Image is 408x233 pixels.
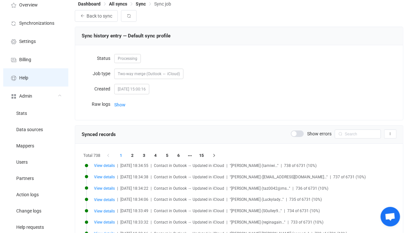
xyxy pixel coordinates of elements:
span: | [226,209,227,213]
span: 733 of 6731 (10%) [291,220,323,225]
span: | [117,175,118,179]
span: Billing [19,57,31,62]
span: | [226,220,227,225]
span: "[PERSON_NAME] ([EMAIL_ADDRESS][DOMAIN_NAME]…" [230,175,328,179]
span: "[PERSON_NAME] (Luckylady…" [230,197,284,202]
span: Two-way merge (Outlook ↔ iCloud) [118,72,180,76]
span: Synced records [82,131,116,137]
label: Created [82,82,114,95]
span: Sync history entry — Default sync profile [82,33,170,39]
span: | [286,197,287,202]
span: Sync job [154,1,171,7]
span: 735 of 6731 (10%) [289,197,322,202]
a: Help [3,68,68,87]
label: Job type [82,67,114,80]
span: | [117,163,118,168]
span: Settings [19,39,36,44]
span: Overview [19,3,38,8]
span: | [117,209,118,213]
span: [DATE] 18:33:32 [120,220,148,225]
span: 736 of 6731 (10%) [296,186,328,191]
li: 3 [138,151,150,160]
a: Synchronizations [3,14,68,32]
span: Change logs [16,209,41,214]
span: Contact in Outlook → Updated in iCloud [154,220,224,225]
li: 6 [173,151,184,160]
span: | [292,186,293,191]
a: Stats [3,105,68,121]
li: 4 [150,151,161,160]
span: Mappers [16,144,34,149]
span: Data sources [16,127,43,132]
span: Synchronizations [19,21,54,26]
span: 738 of 6731 (10%) [284,163,317,168]
li: 15 [196,151,208,160]
label: Raw logs [82,98,114,111]
span: Contact in Outlook → Updated in iCloud [154,209,224,213]
span: Help [19,75,28,81]
span: | [284,209,285,213]
a: Mappers [3,137,68,154]
input: Search [335,130,381,139]
div: Breadcrumb [78,2,171,6]
li: 5 [161,151,173,160]
span: Total 738 [83,151,100,160]
span: "[PERSON_NAME] (SGulley9…" [230,209,282,213]
span: [DATE] 15:00:16 [114,84,149,94]
span: | [281,163,282,168]
span: | [226,197,227,202]
span: Stats [16,111,27,116]
span: "[PERSON_NAME] (taz0042@ms…" [230,186,290,191]
label: Status [82,52,114,65]
span: [DATE] 18:34:55 [120,163,148,168]
a: Billing [3,50,68,68]
span: Show [114,98,125,111]
span: Sync [136,1,146,7]
span: | [117,220,118,225]
span: Help requests [16,225,44,230]
span: | [330,175,331,179]
span: Contact in Outlook → Updated in iCloud [154,163,224,168]
span: "[PERSON_NAME] (reginagain…" [230,220,285,225]
span: | [288,220,289,225]
span: Users [16,160,28,165]
span: [DATE] 18:34:06 [120,197,148,202]
span: All syncs [109,1,127,7]
span: Show errors [307,131,332,136]
a: Data sources [3,121,68,137]
span: | [117,197,118,202]
span: Action logs [16,192,39,198]
span: View details [94,209,115,213]
span: Partners [16,176,34,181]
span: Contact in Outlook → Updated in iCloud [154,175,224,179]
span: "[PERSON_NAME] (tamiwi…" [230,163,279,168]
span: [DATE] 18:34:22 [120,186,148,191]
a: Users [3,154,68,170]
span: View details [94,186,115,191]
button: Back to sync [75,10,118,22]
span: Contact in Outlook → Updated in iCloud [154,186,224,191]
a: Action logs [3,186,68,202]
span: | [117,186,118,191]
span: View details [94,175,115,179]
span: | [226,186,227,191]
span: Dashboard [78,1,101,7]
li: 1 [115,151,127,160]
span: View details [94,220,115,225]
span: 734 of 6731 (10%) [287,209,320,213]
span: [DATE] 18:34:38 [120,175,148,179]
span: | [226,163,227,168]
span: [DATE] 18:33:49 [120,209,148,213]
span: 737 of 6731 (10%) [333,175,366,179]
div: Open chat [381,207,400,226]
a: Settings [3,32,68,50]
span: Back to sync [87,13,112,19]
li: 2 [127,151,138,160]
a: Partners [3,170,68,186]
